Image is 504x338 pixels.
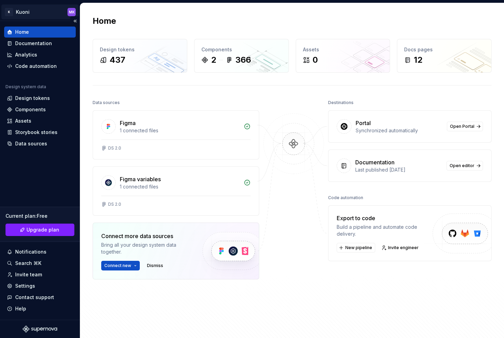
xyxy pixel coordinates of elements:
[15,140,47,147] div: Data sources
[356,119,371,127] div: Portal
[4,269,76,280] a: Invite team
[15,129,57,136] div: Storybook stories
[93,39,187,73] a: Design tokens437
[4,93,76,104] a: Design tokens
[355,166,442,173] div: Last published [DATE]
[194,39,289,73] a: Components2366
[4,115,76,126] a: Assets
[345,245,372,250] span: New pipeline
[4,303,76,314] button: Help
[15,95,50,102] div: Design tokens
[15,29,29,35] div: Home
[6,213,74,219] div: Current plan : Free
[120,119,136,127] div: Figma
[15,63,57,70] div: Code automation
[303,46,383,53] div: Assets
[4,104,76,115] a: Components
[101,232,191,240] div: Connect more data sources
[144,261,166,270] button: Dismiss
[6,224,74,236] a: Upgrade plan
[93,16,116,27] h2: Home
[27,226,59,233] span: Upgrade plan
[447,161,483,171] a: Open editor
[4,61,76,72] a: Code automation
[4,258,76,269] button: Search ⌘K
[356,127,443,134] div: Synchronized automatically
[101,261,140,270] button: Connect new
[379,243,422,253] a: Invite engineer
[147,263,163,268] span: Dismiss
[15,283,35,289] div: Settings
[23,326,57,332] svg: Supernova Logo
[4,27,76,38] a: Home
[235,54,251,65] div: 366
[337,243,375,253] button: New pipeline
[447,122,483,131] a: Open Portal
[15,294,54,301] div: Contact support
[120,175,161,183] div: Figma variables
[4,280,76,291] a: Settings
[450,124,474,129] span: Open Portal
[93,110,259,160] a: Figma1 connected filesDS 2.0
[313,54,318,65] div: 0
[388,245,419,250] span: Invite engineer
[69,9,75,15] div: MK
[4,292,76,303] button: Contact support
[328,98,354,107] div: Destinations
[404,46,484,53] div: Docs pages
[296,39,390,73] a: Assets0
[15,40,52,47] div: Documentation
[4,138,76,149] a: Data sources
[15,260,41,267] div: Search ⌘K
[414,54,422,65] div: 12
[4,49,76,60] a: Analytics
[4,246,76,257] button: Notifications
[4,38,76,49] a: Documentation
[15,271,42,278] div: Invite team
[6,84,46,90] div: Design system data
[337,214,433,222] div: Export to code
[101,242,191,255] div: Bring all your design system data together.
[5,8,13,16] div: K
[4,127,76,138] a: Storybook stories
[201,46,282,53] div: Components
[70,16,80,26] button: Collapse sidebar
[328,193,363,203] div: Code automation
[15,106,46,113] div: Components
[355,158,395,166] div: Documentation
[109,54,125,65] div: 437
[93,166,259,216] a: Figma variables1 connected filesDS 2.0
[108,202,121,207] div: DS 2.0
[397,39,492,73] a: Docs pages12
[93,98,120,107] div: Data sources
[104,263,131,268] span: Connect new
[100,46,180,53] div: Design tokens
[1,4,78,19] button: KKuoniMK
[120,183,240,190] div: 1 connected files
[108,145,121,151] div: DS 2.0
[15,248,46,255] div: Notifications
[15,51,37,58] div: Analytics
[16,9,30,16] div: Kuoni
[211,54,216,65] div: 2
[337,224,433,237] div: Build a pipeline and automate code delivery.
[450,163,474,168] span: Open editor
[120,127,240,134] div: 1 connected files
[15,305,26,312] div: Help
[15,117,31,124] div: Assets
